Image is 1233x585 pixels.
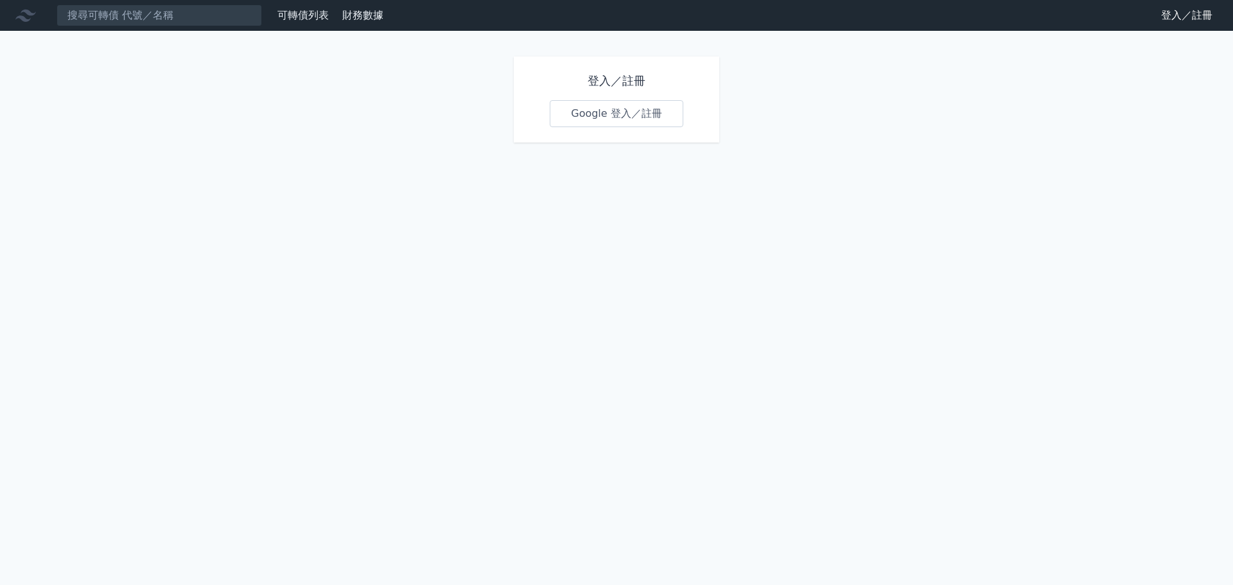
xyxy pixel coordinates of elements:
h1: 登入／註冊 [550,72,683,90]
a: 財務數據 [342,9,383,21]
a: 可轉債列表 [277,9,329,21]
input: 搜尋可轉債 代號／名稱 [57,4,262,26]
a: 登入／註冊 [1151,5,1223,26]
a: Google 登入／註冊 [550,100,683,127]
